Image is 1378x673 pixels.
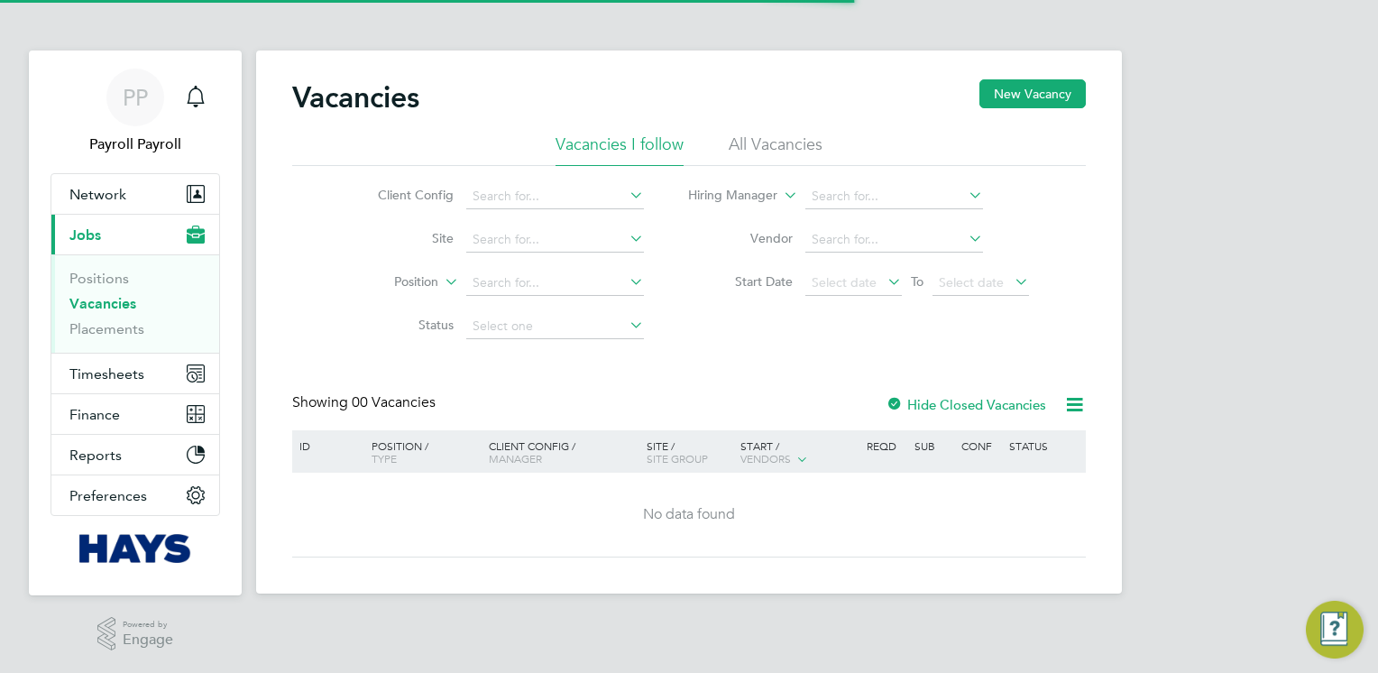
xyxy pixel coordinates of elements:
button: Preferences [51,475,219,515]
span: To [905,270,929,293]
div: Site / [642,430,737,474]
button: Jobs [51,215,219,254]
img: hays-logo-retina.png [79,534,192,563]
button: Reports [51,435,219,475]
span: PP [123,86,148,109]
span: Site Group [647,451,708,466]
a: Vacancies [69,295,136,312]
input: Search for... [466,227,644,253]
nav: Main navigation [29,51,242,595]
div: Position / [358,430,484,474]
div: ID [295,430,358,461]
a: Powered byEngage [97,617,174,651]
label: Hide Closed Vacancies [886,396,1046,413]
a: Positions [69,270,129,287]
input: Select one [466,314,644,339]
button: New Vacancy [979,79,1086,108]
div: Conf [957,430,1004,461]
span: 00 Vacancies [352,393,436,411]
input: Search for... [805,227,983,253]
button: Engage Resource Center [1306,601,1364,659]
li: All Vacancies [729,134,822,166]
li: Vacancies I follow [556,134,684,166]
label: Vendor [689,230,793,246]
button: Timesheets [51,354,219,393]
span: Select date [812,274,877,290]
label: Position [335,273,438,291]
span: Network [69,186,126,203]
a: Go to home page [51,534,220,563]
button: Network [51,174,219,214]
label: Start Date [689,273,793,290]
span: Jobs [69,226,101,244]
label: Status [350,317,454,333]
input: Search for... [466,271,644,296]
a: PPPayroll Payroll [51,69,220,155]
span: Select date [939,274,1004,290]
span: Payroll Payroll [51,134,220,155]
span: Timesheets [69,365,144,383]
div: No data found [295,505,1083,524]
h2: Vacancies [292,79,419,115]
span: Manager [489,451,542,466]
div: Client Config / [484,430,642,474]
span: Powered by [123,617,173,632]
span: Preferences [69,487,147,504]
div: Start / [736,430,862,475]
div: Showing [292,393,439,412]
span: Engage [123,632,173,648]
a: Placements [69,320,144,337]
input: Search for... [805,184,983,209]
label: Site [350,230,454,246]
span: Reports [69,447,122,464]
div: Reqd [862,430,909,461]
input: Search for... [466,184,644,209]
span: Type [372,451,397,466]
div: Sub [910,430,957,461]
label: Hiring Manager [674,187,777,205]
span: Vendors [740,451,791,466]
span: Finance [69,406,120,423]
div: Status [1005,430,1083,461]
button: Finance [51,394,219,434]
div: Jobs [51,254,219,353]
label: Client Config [350,187,454,203]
